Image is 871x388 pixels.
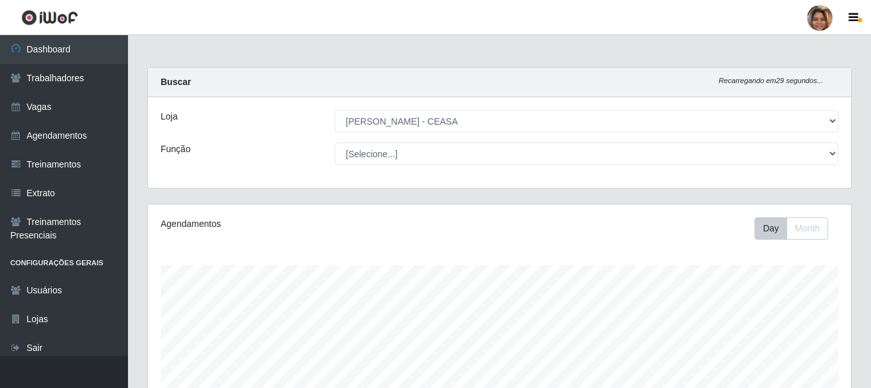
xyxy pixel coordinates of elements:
[161,143,191,156] label: Função
[755,217,828,240] div: First group
[161,110,177,123] label: Loja
[719,77,823,84] i: Recarregando em 29 segundos...
[161,77,191,87] strong: Buscar
[787,217,828,240] button: Month
[755,217,838,240] div: Toolbar with button groups
[755,217,787,240] button: Day
[21,10,78,26] img: CoreUI Logo
[161,217,432,231] div: Agendamentos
